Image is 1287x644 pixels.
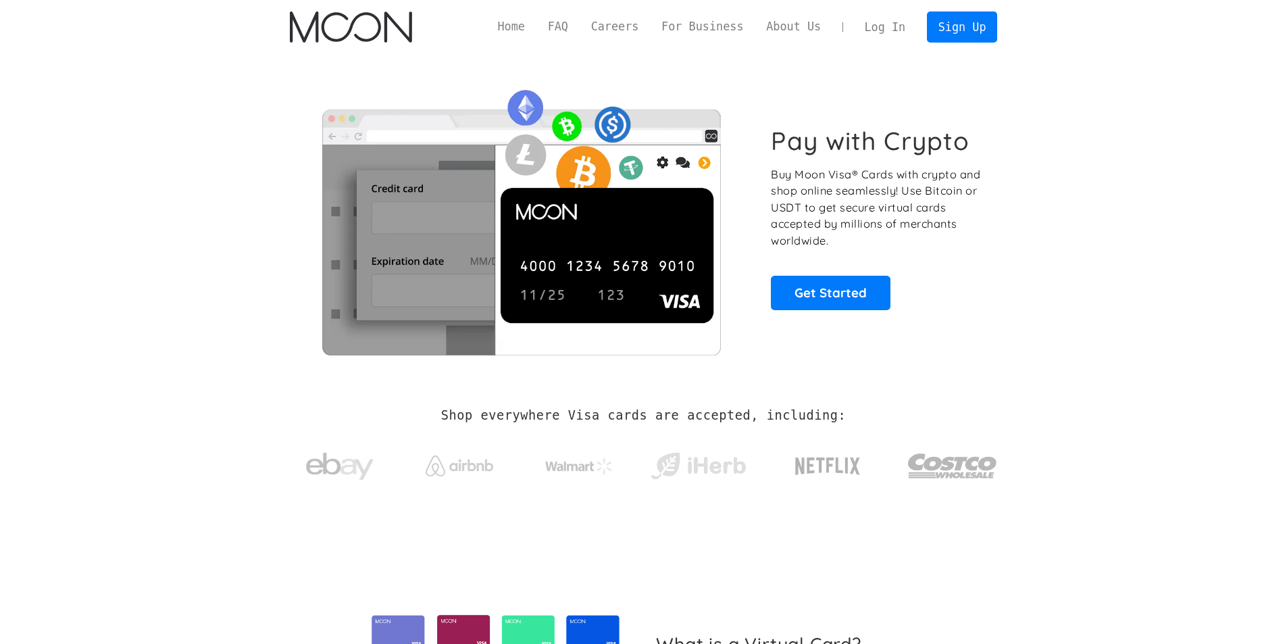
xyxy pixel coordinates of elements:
img: Walmart [545,458,613,474]
img: Costco [907,441,998,491]
a: Careers [580,18,650,35]
h1: Pay with Crypto [771,126,969,156]
a: Costco [907,427,998,498]
a: home [290,11,412,43]
img: iHerb [648,449,749,484]
a: About Us [755,18,832,35]
img: Moon Cards let you spend your crypto anywhere Visa is accepted. [290,80,753,355]
img: Netflix [794,449,861,483]
a: Walmart [528,445,629,481]
a: Home [486,18,536,35]
img: Moon Logo [290,11,412,43]
a: For Business [650,18,755,35]
a: ebay [290,432,390,495]
img: ebay [306,445,374,488]
a: FAQ [536,18,580,35]
a: Log In [853,12,917,42]
a: Netflix [767,436,888,490]
img: Airbnb [426,455,493,476]
a: Sign Up [927,11,997,42]
h2: Shop everywhere Visa cards are accepted, including: [441,408,846,423]
a: iHerb [648,435,749,491]
a: Airbnb [409,442,509,483]
a: Get Started [771,276,890,309]
p: Buy Moon Visa® Cards with crypto and shop online seamlessly! Use Bitcoin or USDT to get secure vi... [771,166,982,249]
